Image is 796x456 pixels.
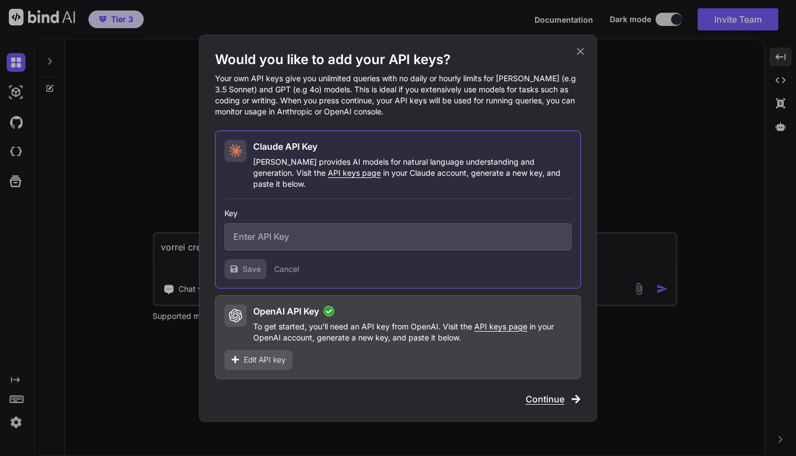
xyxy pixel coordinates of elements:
input: Enter API Key [224,223,572,250]
p: [PERSON_NAME] provides AI models for natural language understanding and generation. Visit the in ... [253,156,572,190]
button: Cancel [274,264,299,275]
span: Save [243,264,261,275]
span: API keys page [328,168,381,177]
span: Continue [526,392,564,406]
span: API keys page [474,322,527,331]
h3: Key [224,208,572,219]
button: Save [224,259,266,279]
span: Edit API key [244,354,286,365]
button: Continue [526,392,581,406]
p: To get started, you'll need an API key from OpenAI. Visit the in your OpenAI account, generate a ... [253,321,572,343]
h1: Would you like to add your API keys? [215,51,581,69]
h2: OpenAI API Key [253,305,319,318]
h2: Claude API Key [253,140,317,153]
p: Your own API keys give you unlimited queries with no daily or hourly limits for [PERSON_NAME] (e.... [215,73,581,117]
